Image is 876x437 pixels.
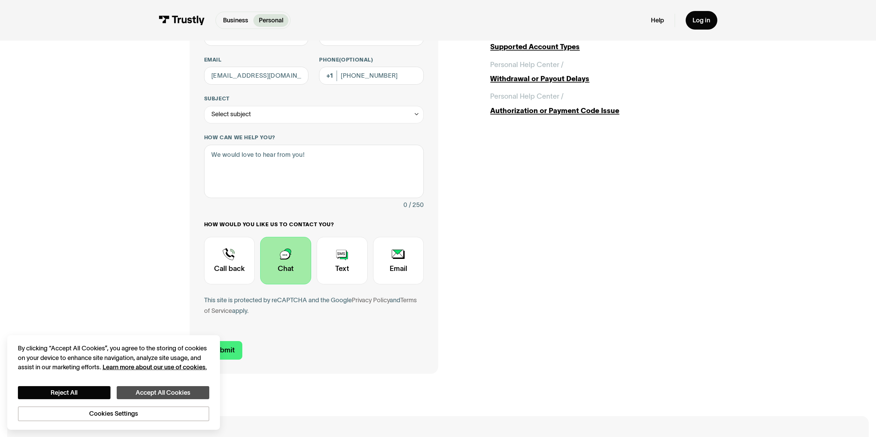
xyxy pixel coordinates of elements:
a: Personal Help Center /Authorization or Payment Code Issue [490,91,686,116]
label: How can we help you? [204,134,424,141]
input: alex@mail.com [204,67,309,85]
form: Contact Trustly Support [204,17,424,359]
a: Personal Help Center /Withdrawal or Payout Delays [490,59,686,84]
input: (555) 555-5555 [319,67,424,85]
a: Personal [253,14,288,27]
div: Select subject [211,109,251,120]
div: 0 [403,200,407,210]
div: Supported Account Types [490,42,686,52]
span: (Optional) [339,57,373,63]
div: Select subject [204,106,424,124]
label: Subject [204,95,424,102]
label: Phone [319,56,424,64]
div: Cookie banner [7,335,220,430]
a: Log in [686,11,717,30]
img: Trustly Logo [159,15,205,25]
div: Personal Help Center / [490,91,563,102]
a: Help [651,17,664,24]
div: By clicking “Accept All Cookies”, you agree to the storing of cookies on your device to enhance s... [18,344,209,372]
p: Personal [259,16,283,25]
div: Authorization or Payment Code Issue [490,106,686,116]
div: Personal Help Center / [490,59,563,70]
div: / 250 [409,200,424,210]
div: This site is protected by reCAPTCHA and the Google and apply. [204,295,424,316]
p: Business [223,16,248,25]
a: More information about your privacy, opens in a new tab [103,364,207,371]
div: Privacy [18,344,209,421]
div: Withdrawal or Payout Delays [490,74,686,84]
label: How would you like us to contact you? [204,221,424,228]
a: Business [218,14,253,27]
button: Cookies Settings [18,406,209,421]
label: Email [204,56,309,64]
button: Accept All Cookies [117,386,209,400]
a: Privacy Policy [352,297,390,304]
input: Submit [204,341,242,360]
button: Reject All [18,386,110,400]
div: Log in [693,17,710,24]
